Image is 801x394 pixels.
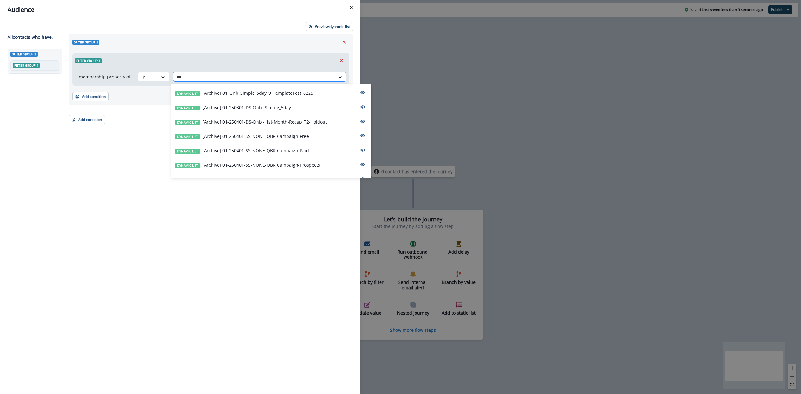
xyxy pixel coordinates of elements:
[175,163,200,168] span: Dynamic list
[175,91,200,96] span: Dynamic list
[202,90,313,96] p: [Archive] 01_Onb_Simple_5day_9_TemplateTest_0225
[358,160,368,169] button: preview
[358,88,368,97] button: preview
[69,115,105,124] button: Add condition
[175,134,200,139] span: Dynamic list
[358,145,368,155] button: preview
[202,147,309,154] p: [Archive] 01-250401-SS-NONE-QBR Campaign-Paid
[175,106,200,110] span: Dynamic list
[75,58,102,63] span: Filter group 1
[175,149,200,154] span: Dynamic list
[202,176,313,183] p: [Archive] 01-250408-BB-Deprectate Chat Operational
[175,178,200,182] span: Dynamic list
[347,3,357,13] button: Close
[72,40,99,45] span: Outer group 1
[75,73,134,80] p: ...membership property of...
[13,63,40,68] span: Filter group 1
[72,92,109,101] button: Add condition
[8,34,53,40] p: All contact s who have,
[336,56,346,65] button: Remove
[339,38,349,47] button: Remove
[175,120,200,125] span: Dynamic list
[202,104,291,111] p: [Archive] 01-250301-DS-Onb -Simple_5day
[8,5,353,14] div: Audience
[306,22,353,31] button: Preview dynamic list
[202,133,309,139] p: [Archive] 01-250401-SS-NONE-QBR Campaign-Free
[315,24,350,29] p: Preview dynamic list
[358,131,368,140] button: preview
[202,119,327,125] p: [Archive] 01-250401-DS-Onb - 1st-Month-Recap_T2-Holdout
[358,117,368,126] button: preview
[358,102,368,112] button: preview
[10,52,38,57] span: Outer group 1
[358,174,368,184] button: preview
[202,162,320,168] p: [Archive] 01-250401-SS-NONE-QBR Campaign-Prospects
